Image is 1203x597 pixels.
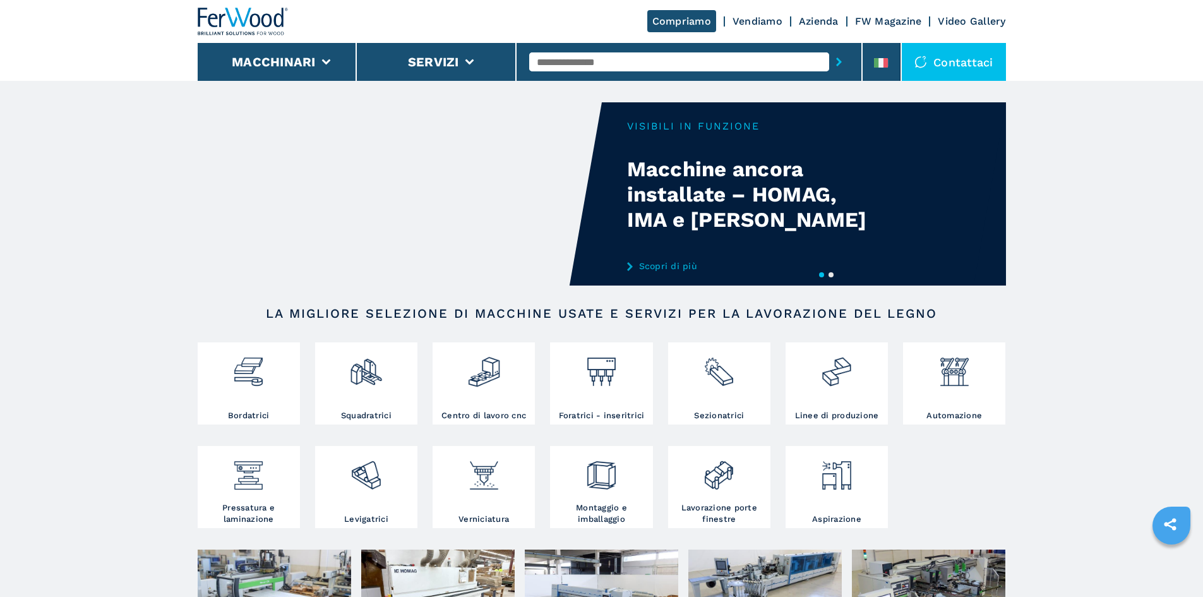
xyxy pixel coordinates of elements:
[1149,540,1194,588] iframe: Chat
[341,410,392,421] h3: Squadratrici
[349,346,383,389] img: squadratrici_2.png
[1154,509,1186,540] a: sharethis
[938,15,1005,27] a: Video Gallery
[550,446,652,528] a: Montaggio e imballaggio
[829,272,834,277] button: 2
[671,502,767,525] h3: Lavorazione porte finestre
[201,502,297,525] h3: Pressatura e laminazione
[627,261,875,271] a: Scopri di più
[198,102,602,286] video: Your browser does not support the video tag.
[812,514,861,525] h3: Aspirazione
[198,342,300,425] a: Bordatrici
[228,410,270,421] h3: Bordatrici
[819,272,824,277] button: 1
[441,410,526,421] h3: Centro di lavoro cnc
[668,342,770,425] a: Sezionatrici
[795,410,879,421] h3: Linee di produzione
[702,449,736,492] img: lavorazione_porte_finestre_2.png
[820,346,853,389] img: linee_di_produzione_2.png
[458,514,509,525] h3: Verniciatura
[559,410,645,421] h3: Foratrici - inseritrici
[232,54,316,69] button: Macchinari
[585,346,618,389] img: foratrici_inseritrici_2.png
[467,346,501,389] img: centro_di_lavoro_cnc_2.png
[238,306,966,321] h2: LA MIGLIORE SELEZIONE DI MACCHINE USATE E SERVIZI PER LA LAVORAZIONE DEL LEGNO
[668,446,770,528] a: Lavorazione porte finestre
[408,54,459,69] button: Servizi
[914,56,927,68] img: Contattaci
[550,342,652,425] a: Foratrici - inseritrici
[433,342,535,425] a: Centro di lavoro cnc
[467,449,501,492] img: verniciatura_1.png
[198,8,289,35] img: Ferwood
[694,410,744,421] h3: Sezionatrici
[553,502,649,525] h3: Montaggio e imballaggio
[829,47,849,76] button: submit-button
[855,15,922,27] a: FW Magazine
[786,446,888,528] a: Aspirazione
[799,15,839,27] a: Azienda
[702,346,736,389] img: sezionatrici_2.png
[786,342,888,425] a: Linee di produzione
[926,410,982,421] h3: Automazione
[938,346,971,389] img: automazione.png
[433,446,535,528] a: Verniciatura
[315,446,417,528] a: Levigatrici
[198,446,300,528] a: Pressatura e laminazione
[349,449,383,492] img: levigatrici_2.png
[585,449,618,492] img: montaggio_imballaggio_2.png
[902,43,1006,81] div: Contattaci
[820,449,853,492] img: aspirazione_1.png
[232,346,265,389] img: bordatrici_1.png
[232,449,265,492] img: pressa-strettoia.png
[903,342,1005,425] a: Automazione
[647,10,716,32] a: Compriamo
[315,342,417,425] a: Squadratrici
[733,15,782,27] a: Vendiamo
[344,514,388,525] h3: Levigatrici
